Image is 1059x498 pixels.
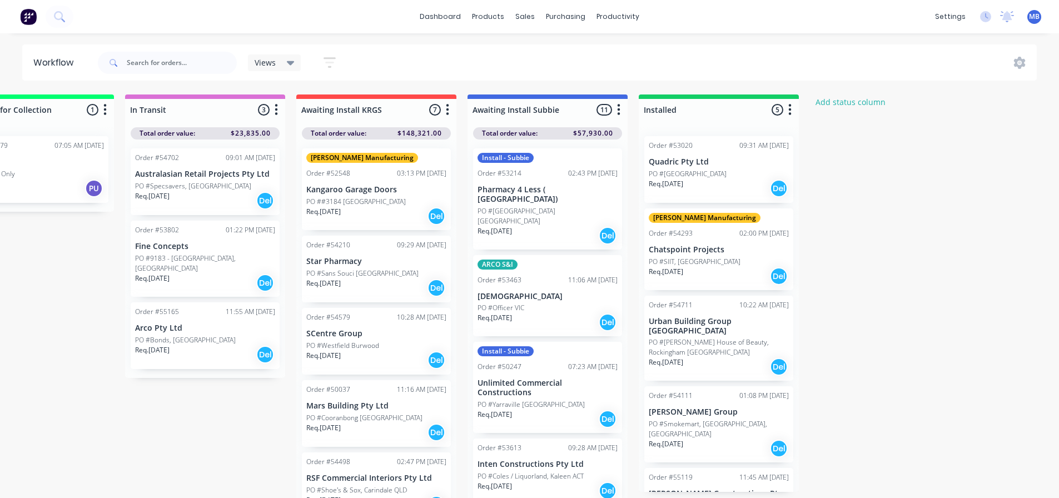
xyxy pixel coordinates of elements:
span: Total order value: [311,128,366,138]
input: Search for orders... [127,52,237,74]
div: Order #50247 [478,362,521,372]
p: PO #Cooranbong [GEOGRAPHIC_DATA] [306,413,422,423]
div: [PERSON_NAME] ManufacturingOrder #5429302:00 PM [DATE]Chatspoint ProjectsPO #SIIT, [GEOGRAPHIC_DA... [644,208,793,290]
button: Add status column [810,94,892,109]
div: Order #52548 [306,168,350,178]
div: 09:31 AM [DATE] [739,141,789,151]
p: Star Pharmacy [306,257,446,266]
div: ARCO S&I [478,260,518,270]
div: [PERSON_NAME] Manufacturing [306,153,418,163]
div: Del [256,274,274,292]
p: PO #Coles / Liquorland, Kaleen ACT [478,471,584,481]
div: Order #54711 [649,300,693,310]
div: PU [85,180,103,197]
div: purchasing [540,8,591,25]
div: 01:22 PM [DATE] [226,225,275,235]
p: Kangaroo Garage Doors [306,185,446,195]
div: 07:23 AM [DATE] [568,362,618,372]
span: Total order value: [482,128,538,138]
div: 02:47 PM [DATE] [397,457,446,467]
div: settings [929,8,971,25]
div: Workflow [33,56,79,69]
p: Chatspoint Projects [649,245,789,255]
div: Order #54498 [306,457,350,467]
div: Del [770,440,788,457]
p: Fine Concepts [135,242,275,251]
p: PO #[GEOGRAPHIC_DATA] [GEOGRAPHIC_DATA] [478,206,618,226]
div: Order #54579 [306,312,350,322]
p: Req. [DATE] [649,357,683,367]
p: PO #Specsavers, [GEOGRAPHIC_DATA] [135,181,251,191]
a: dashboard [414,8,466,25]
div: Order #5003711:16 AM [DATE]Mars Building Pty LtdPO #Cooranbong [GEOGRAPHIC_DATA]Req.[DATE]Del [302,380,451,447]
p: Req. [DATE] [135,273,170,283]
span: MB [1029,12,1040,22]
span: $148,321.00 [397,128,442,138]
div: Del [427,351,445,369]
p: PO #Smokemart, [GEOGRAPHIC_DATA], [GEOGRAPHIC_DATA] [649,419,789,439]
div: 07:05 AM [DATE] [54,141,104,151]
div: 03:13 PM [DATE] [397,168,446,178]
div: Order #5302009:31 AM [DATE]Quadric Pty LtdPO #[GEOGRAPHIC_DATA]Req.[DATE]Del [644,136,793,203]
div: Order #5411101:08 PM [DATE][PERSON_NAME] GroupPO #Smokemart, [GEOGRAPHIC_DATA], [GEOGRAPHIC_DATA]... [644,386,793,462]
div: Order #53613 [478,443,521,453]
div: products [466,8,510,25]
p: PO #[GEOGRAPHIC_DATA] [649,169,727,179]
p: PO #Shoe's & Sox, Carindale QLD [306,485,407,495]
div: Order #55119 [649,472,693,482]
div: ARCO S&IOrder #5346311:06 AM [DATE][DEMOGRAPHIC_DATA]PO #Officer VICReq.[DATE]Del [473,255,622,337]
div: Order #5516511:55 AM [DATE]Arco Pty LtdPO #Bonds, [GEOGRAPHIC_DATA]Req.[DATE]Del [131,302,280,369]
p: Req. [DATE] [478,481,512,491]
div: [PERSON_NAME] Manufacturing [649,213,760,223]
img: Factory [20,8,37,25]
p: Req. [DATE] [478,410,512,420]
p: Inten Constructions Pty Ltd [478,460,618,469]
div: Install - SubbieOrder #5024707:23 AM [DATE]Unlimited Commercial ConstructionsPO #Yarraville [GEOG... [473,342,622,433]
p: PO ##3184 [GEOGRAPHIC_DATA] [306,197,406,207]
span: Views [255,57,276,68]
div: Del [256,346,274,363]
div: 11:06 AM [DATE] [568,275,618,285]
div: Order #55165 [135,307,179,317]
p: Req. [DATE] [306,351,341,361]
div: Order #53463 [478,275,521,285]
p: Req. [DATE] [306,278,341,288]
p: Req. [DATE] [306,207,341,217]
p: [PERSON_NAME] Group [649,407,789,417]
p: Mars Building Pty Ltd [306,401,446,411]
div: Del [770,180,788,197]
div: Order #50037 [306,385,350,395]
p: Req. [DATE] [135,191,170,201]
div: 09:28 AM [DATE] [568,443,618,453]
div: Install - Subbie [478,153,534,163]
div: Order #54702 [135,153,179,163]
p: [DEMOGRAPHIC_DATA] [478,292,618,301]
div: 11:16 AM [DATE] [397,385,446,395]
p: Req. [DATE] [649,267,683,277]
p: PO #Bonds, [GEOGRAPHIC_DATA] [135,335,236,345]
div: 09:29 AM [DATE] [397,240,446,250]
p: PO #Sans Souci [GEOGRAPHIC_DATA] [306,268,419,278]
div: Del [427,424,445,441]
p: Australasian Retail Projects Pty Ltd [135,170,275,179]
div: Order #5471110:22 AM [DATE]Urban Building Group [GEOGRAPHIC_DATA]PO #[PERSON_NAME] House of Beaut... [644,296,793,381]
p: Unlimited Commercial Constructions [478,379,618,397]
p: Pharmacy 4 Less ( [GEOGRAPHIC_DATA]) [478,185,618,204]
p: Req. [DATE] [649,179,683,189]
div: [PERSON_NAME] ManufacturingOrder #5254803:13 PM [DATE]Kangaroo Garage DoorsPO ##3184 [GEOGRAPHIC_... [302,148,451,230]
p: Req. [DATE] [306,423,341,433]
div: 09:01 AM [DATE] [226,153,275,163]
p: PO #9183 - [GEOGRAPHIC_DATA], [GEOGRAPHIC_DATA] [135,253,275,273]
div: Order #5380201:22 PM [DATE]Fine ConceptsPO #9183 - [GEOGRAPHIC_DATA], [GEOGRAPHIC_DATA]Req.[DATE]Del [131,221,280,297]
div: productivity [591,8,645,25]
p: PO #SIIT, [GEOGRAPHIC_DATA] [649,257,740,267]
div: 02:43 PM [DATE] [568,168,618,178]
p: PO #[PERSON_NAME] House of Beauty, Rockingham [GEOGRAPHIC_DATA] [649,337,789,357]
div: Install - Subbie [478,346,534,356]
p: RSF Commercial Interiors Pty Ltd [306,474,446,483]
div: Del [427,279,445,297]
div: Order #5457910:28 AM [DATE]SCentre GroupPO #Westfield BurwoodReq.[DATE]Del [302,308,451,375]
span: $57,930.00 [573,128,613,138]
div: Order #53802 [135,225,179,235]
div: Order #54210 [306,240,350,250]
